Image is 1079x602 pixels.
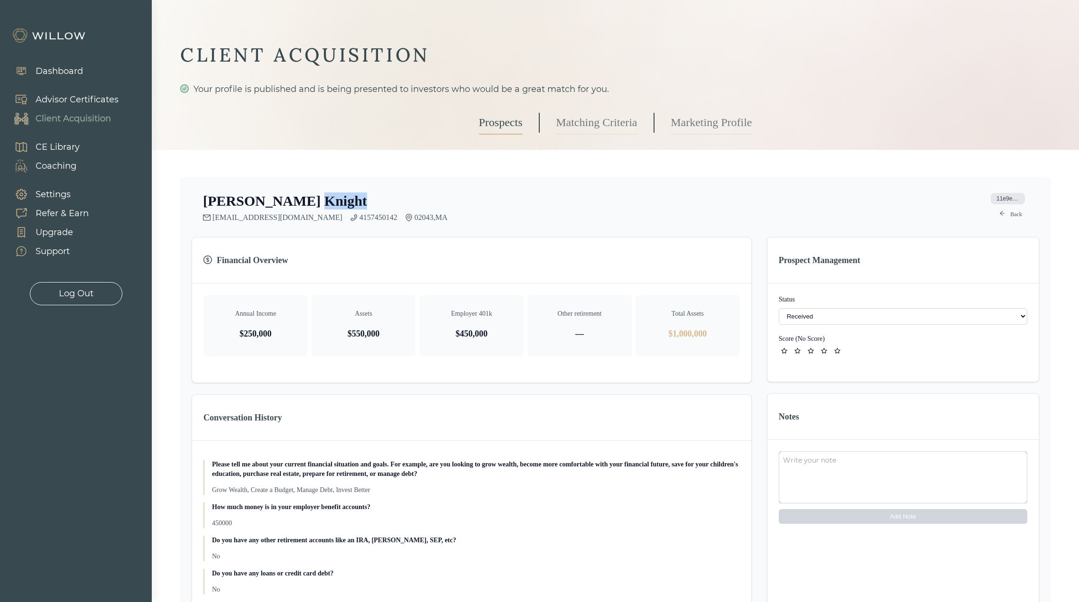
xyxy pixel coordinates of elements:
button: star [832,346,843,357]
button: star [779,346,790,357]
div: Settings [36,188,71,201]
p: — [535,327,624,340]
p: $550,000 [319,327,408,340]
button: star [792,346,803,357]
button: star [805,346,817,357]
div: Client Acquisition [36,112,111,125]
p: Please tell me about your current financial situation and goals. For example, are you looking to ... [212,460,740,479]
p: $1,000,000 [643,327,732,340]
label: Score ( No Score ) [779,335,825,342]
a: Matching Criteria [556,111,637,135]
span: dollar [203,255,213,265]
p: Do you have any other retirement accounts like an IRA, [PERSON_NAME], SEP, etc? [212,536,740,545]
a: Client Acquisition [5,109,119,128]
p: No [212,552,740,561]
button: Add Note [779,509,1027,524]
a: Coaching [5,156,80,175]
div: Coaching [36,160,76,173]
a: Marketing Profile [671,111,752,135]
button: ID [779,334,825,344]
a: Settings [5,185,89,204]
label: Status [779,295,1027,304]
div: CE Library [36,141,80,154]
p: Other retirement [535,309,624,319]
a: Refer & Earn [5,204,89,223]
span: environment [405,214,413,221]
p: How much money is in your employer benefit accounts? [212,502,740,512]
span: phone [350,214,358,221]
span: 11e9e3ca-2779-440c-9ed4-cefea9024513 [991,193,1025,204]
p: Total Assets [643,309,732,319]
div: Refer & Earn [36,207,89,220]
p: No [212,585,740,594]
a: Upgrade [5,223,89,242]
div: Your profile is published and is being presented to investors who would be a great match for you. [180,82,1051,96]
p: Assets [319,309,408,319]
p: Annual Income [211,309,300,319]
div: Advisor Certificates [36,93,119,106]
h3: Conversation History [203,411,740,424]
img: Willow [12,28,88,43]
a: 4157450142 [360,213,397,222]
button: star [819,346,830,357]
a: [EMAIL_ADDRESS][DOMAIN_NAME] [212,213,342,222]
a: CE Library [5,137,80,156]
div: Upgrade [36,226,73,239]
p: $450,000 [427,327,516,340]
span: mail [203,214,211,221]
p: Do you have any loans or credit card debt? [212,569,740,578]
div: CLIENT ACQUISITION [180,43,1051,67]
div: Dashboard [36,65,83,78]
a: Dashboard [5,62,83,81]
p: $250,000 [211,327,300,340]
span: arrow-left [999,210,1006,218]
h3: Financial Overview [203,254,740,267]
h3: Prospect Management [779,254,1027,267]
p: 450000 [212,519,740,528]
div: Support [36,245,70,258]
a: Advisor Certificates [5,90,119,109]
p: Employer 401k [427,309,516,319]
a: arrow-leftBack [994,209,1028,220]
div: Log Out [59,287,93,300]
p: Grow Wealth, Create a Budget, Manage Debt, Invest Better [212,485,740,495]
h3: Notes [779,410,1027,423]
a: Prospects [479,111,523,135]
h2: [PERSON_NAME] Knight [203,192,367,210]
span: 02043 , MA [415,213,448,222]
span: check-circle [180,84,189,93]
button: ID [988,192,1028,205]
